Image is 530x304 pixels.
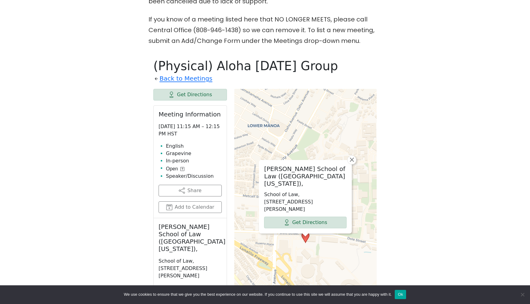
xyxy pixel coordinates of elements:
span: × [349,156,355,163]
a: Get Directions [153,89,227,101]
a: Close popup [347,155,356,165]
li: Grapevine [166,150,222,157]
button: Share [159,185,222,196]
button: Ok [395,290,406,299]
h2: [PERSON_NAME] School of Law ([GEOGRAPHIC_DATA][US_STATE]), [159,223,222,253]
span: We use cookies to ensure that we give you the best experience on our website. If you continue to ... [124,291,392,298]
p: School of Law, [STREET_ADDRESS][PERSON_NAME] [159,257,222,279]
p: District 02 - [GEOGRAPHIC_DATA] [159,284,222,299]
p: [DATE] 11:15 AM – 12:15 PM HST [159,123,222,138]
p: School of Law, [STREET_ADDRESS][PERSON_NAME] [264,191,347,213]
li: English [166,142,222,150]
a: Get Directions [264,217,347,228]
p: If you know of a meeting listed here that NO LONGER MEETS, please call Central Office (808-946-14... [148,14,382,46]
span: Open [166,165,178,173]
li: In-person [166,157,222,165]
h2: [PERSON_NAME] School of Law ([GEOGRAPHIC_DATA][US_STATE]), [264,165,347,187]
a: Back to Meetings [159,73,212,84]
h2: Meeting Information [159,111,222,118]
span: No [519,291,525,298]
button: Add to Calendar [159,201,222,213]
h1: (Physical) Aloha [DATE] Group [153,59,377,73]
button: Open [166,165,184,173]
li: Speaker/Discussion [166,173,222,180]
